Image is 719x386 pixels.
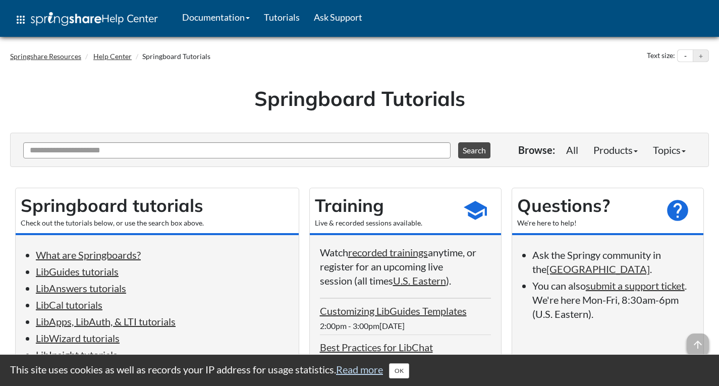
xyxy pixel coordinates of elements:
[18,84,701,113] h1: Springboard Tutorials
[133,51,210,62] li: Springboard Tutorials
[15,14,27,26] span: apps
[315,218,455,228] div: Live & recorded sessions available.
[36,315,176,327] a: LibApps, LibAuth, & LTI tutorials
[559,140,586,160] a: All
[517,193,657,218] h2: Questions?
[175,5,257,30] a: Documentation
[315,193,455,218] h2: Training
[463,198,488,223] span: school
[36,349,118,361] a: LibInsight tutorials
[36,249,141,261] a: What are Springboards?
[645,140,693,160] a: Topics
[21,193,294,218] h2: Springboard tutorials
[257,5,307,30] a: Tutorials
[687,335,709,347] a: arrow_upward
[546,263,650,275] a: [GEOGRAPHIC_DATA]
[645,49,677,63] div: Text size:
[348,246,428,258] a: recorded trainings
[687,334,709,356] span: arrow_upward
[36,299,102,311] a: LibCal tutorials
[320,305,467,317] a: Customizing LibGuides Templates
[393,274,446,287] a: U.S. Eastern
[532,279,693,321] li: You can also . We're here Mon-Fri, 8:30am-6pm (U.S. Eastern).
[532,248,693,276] li: Ask the Springy community in the .
[36,282,126,294] a: LibAnswers tutorials
[458,142,490,158] button: Search
[93,52,132,61] a: Help Center
[307,5,369,30] a: Ask Support
[586,140,645,160] a: Products
[517,218,657,228] div: We're here to help!
[336,363,383,375] a: Read more
[21,218,294,228] div: Check out the tutorials below, or use the search box above.
[389,363,409,378] button: Close
[320,245,491,288] p: Watch anytime, or register for an upcoming live session (all times ).
[101,12,158,25] span: Help Center
[586,280,685,292] a: submit a support ticket
[693,50,708,62] button: Increase text size
[36,265,119,278] a: LibGuides tutorials
[678,50,693,62] button: Decrease text size
[8,5,165,35] a: apps Help Center
[36,332,120,344] a: LibWizard tutorials
[320,341,433,353] a: Best Practices for LibChat
[518,143,555,157] p: Browse:
[31,12,101,26] img: Springshare
[665,198,690,223] span: help
[320,321,405,330] span: 2:00pm - 3:00pm[DATE]
[10,52,81,61] a: Springshare Resources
